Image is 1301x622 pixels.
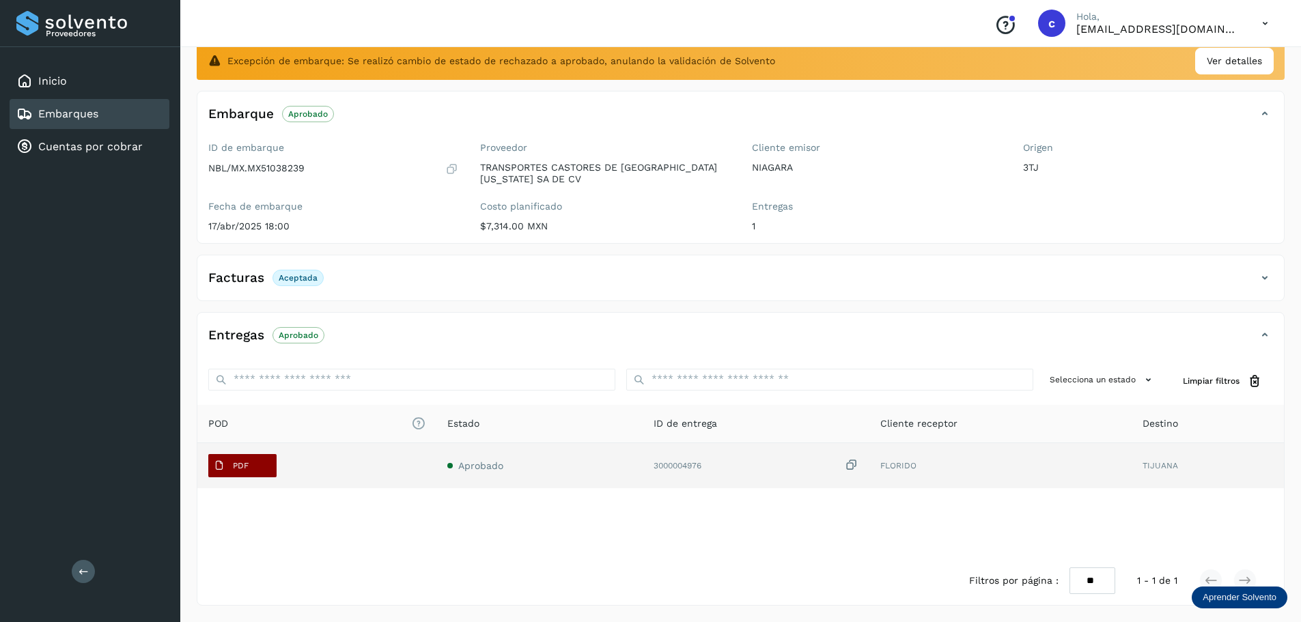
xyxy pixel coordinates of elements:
span: Limpiar filtros [1183,375,1240,387]
div: Inicio [10,66,169,96]
span: 1 - 1 de 1 [1137,574,1177,588]
p: Aprobado [288,109,328,119]
h4: Entregas [208,328,264,343]
p: 17/abr/2025 18:00 [208,221,458,232]
span: Excepción de embarque: Se realizó cambio de estado de rechazado a aprobado, anulando la validació... [227,54,775,68]
label: Cliente emisor [752,142,1002,154]
p: Proveedores [46,29,164,38]
a: Cuentas por cobrar [38,140,143,153]
a: Embarques [38,107,98,120]
p: TRANSPORTES CASTORES DE [GEOGRAPHIC_DATA][US_STATE] SA DE CV [480,162,730,185]
label: Proveedor [480,142,730,154]
p: 3TJ [1023,162,1273,173]
div: 3000004976 [654,458,858,472]
p: Aprender Solvento [1203,592,1276,603]
h4: Facturas [208,270,264,286]
button: Limpiar filtros [1172,369,1273,394]
label: Costo planificado [480,201,730,212]
p: Hola, [1076,11,1240,23]
p: $7,314.00 MXN [480,221,730,232]
span: Aprobado [458,460,503,471]
p: PDF [233,461,249,470]
p: NBL/MX.MX51038239 [208,162,305,174]
span: ID de entrega [654,416,717,431]
label: Fecha de embarque [208,201,458,212]
p: cuentasespeciales8_met@castores.com.mx [1076,23,1240,36]
span: Filtros por página : [969,574,1059,588]
div: EntregasAprobado [197,324,1284,358]
td: TIJUANA [1132,443,1284,488]
label: Origen [1023,142,1273,154]
div: Embarques [10,99,169,129]
p: Aprobado [279,330,318,340]
p: 1 [752,221,1002,232]
div: Cuentas por cobrar [10,132,169,162]
label: Entregas [752,201,1002,212]
div: EmbarqueAprobado [197,102,1284,137]
button: Selecciona un estado [1044,369,1161,391]
p: Aceptada [279,273,318,283]
span: Destino [1143,416,1178,431]
span: POD [208,416,425,431]
span: Ver detalles [1207,54,1262,68]
span: Estado [447,416,479,431]
button: PDF [208,454,277,477]
span: Cliente receptor [880,416,957,431]
td: FLORIDO [869,443,1132,488]
div: FacturasAceptada [197,266,1284,300]
a: Inicio [38,74,67,87]
h4: Embarque [208,107,274,122]
label: ID de embarque [208,142,458,154]
div: Aprender Solvento [1192,586,1287,608]
p: NIAGARA [752,162,1002,173]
